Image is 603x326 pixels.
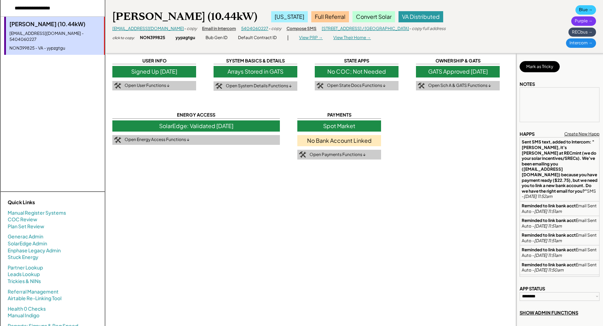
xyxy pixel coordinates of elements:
div: GATS Approved [DATE] [416,66,500,77]
a: 5404060227 [241,26,268,31]
a: Trickies & NINs [8,278,41,285]
div: NON399825 [140,35,165,41]
a: Enphase Legacy Admin [8,247,61,254]
img: tool-icon.png [215,83,222,89]
div: APP STATUS [520,286,545,292]
a: Stuck Energy [8,254,38,261]
div: [EMAIL_ADDRESS][DOMAIN_NAME] - 5404060227 [9,31,100,43]
div: RECbus → [568,28,596,37]
div: Blue → [575,5,596,15]
div: Email Sent Auto - [522,232,597,243]
a: Health 0 Checks [8,305,46,312]
div: Quick Links [8,199,77,206]
a: [EMAIL_ADDRESS][DOMAIN_NAME] [112,26,184,31]
div: Open System Details Functions ↓ [226,83,292,89]
div: Convert Solar [352,11,395,22]
div: Email in Intercom [202,26,236,32]
div: SYSTEM BASICS & DETAILS [214,58,297,64]
div: Open User Functions ↓ [125,83,170,89]
div: - copy full address [409,26,446,32]
img: tool-icon.png [114,83,121,89]
div: Email Sent Auto - [522,218,597,229]
div: yypzgtgu [176,35,195,41]
strong: Reminded to link bank acct [522,247,576,252]
div: View PRP → [299,35,323,41]
div: No Bank Account Linked [297,135,381,146]
div: HAPPS [520,131,535,137]
img: tool-icon.png [299,151,306,158]
div: - copy [184,26,197,32]
div: Signed Up [DATE] [112,66,196,77]
div: SolarEdge: Validated [DATE] [112,120,280,132]
div: [US_STATE] [271,11,308,22]
div: [PERSON_NAME] (10.44kW) [112,10,257,23]
div: Email Sent Auto - [522,203,597,214]
strong: Reminded to link bank acct [522,232,576,238]
a: Partner Lookup [8,264,43,271]
strong: Reminded to link bank acct [522,262,576,267]
a: [STREET_ADDRESS] / [GEOGRAPHIC_DATA] [322,26,409,31]
a: Manual Indigo [8,312,39,319]
img: tool-icon.png [114,137,121,143]
em: [DATE] 11:51am [534,209,562,214]
div: Open Payments Functions ↓ [310,152,366,158]
a: SolarEdge Admin [8,240,47,247]
div: - copy [268,26,281,32]
div: [PERSON_NAME] (10.44kW) [9,20,100,28]
strong: Reminded to link bank acct [522,218,576,223]
div: Create New Happ [564,131,600,137]
div: Open State Docs Functions ↓ [327,83,386,89]
div: NOTES [520,81,535,87]
a: Plan Set Review [8,223,44,230]
div: | [287,34,289,41]
a: COC Review [8,216,37,223]
a: Referral Management [8,288,59,295]
div: NON399825 - VA - yypzgtgu [9,45,100,51]
div: click to copy: [112,35,135,40]
div: USER INFO [112,58,196,64]
div: STATE APPS [315,58,399,64]
a: Leads Lookup [8,271,40,278]
div: Email Sent Auto - [522,247,597,258]
div: SHOW ADMIN FUNCTIONS [520,310,578,316]
em: [DATE] 11:51am [534,253,562,258]
div: Compose SMS [286,26,317,32]
em: [DATE] 11:51am [534,223,562,229]
div: OWNERSHIP & GATS [416,58,500,64]
a: Generac Admin [8,233,43,240]
img: tool-icon.png [317,83,323,89]
div: Arrays Stored in GATS [214,66,297,77]
em: [DATE] 11:50am [534,267,564,273]
div: SMS - [522,139,597,199]
strong: Sent SMS text, added to Intercom: "[PERSON_NAME], it’s [PERSON_NAME] at RECmint (we do your solar... [522,139,598,193]
div: Open Sch A & GATS Functions ↓ [428,83,491,89]
div: Default Contract ID [238,35,277,41]
div: Full Referral [311,11,349,22]
a: Manual Register Systems [8,209,66,216]
div: Purple → [571,16,596,26]
div: Intercom → [566,38,596,48]
div: Email Sent Auto - [522,262,597,273]
em: [DATE] 11:52am [524,194,552,199]
button: Mark as Tricky [520,61,560,72]
img: tool-icon.png [418,83,425,89]
div: VA Distributed [399,11,443,22]
div: No COC; Not Needed [315,66,399,77]
em: [DATE] 11:51am [534,238,562,243]
div: Bub Gen ID [206,35,228,41]
div: Spot Market [297,120,381,132]
div: ENERGY ACCESS [112,112,280,118]
div: Open Energy Access Functions ↓ [125,137,189,143]
div: PAYMENTS [297,112,381,118]
strong: Reminded to link bank acct [522,203,576,208]
div: View Their Home → [333,35,371,41]
a: Airtable Re-Linking Tool [8,295,61,302]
